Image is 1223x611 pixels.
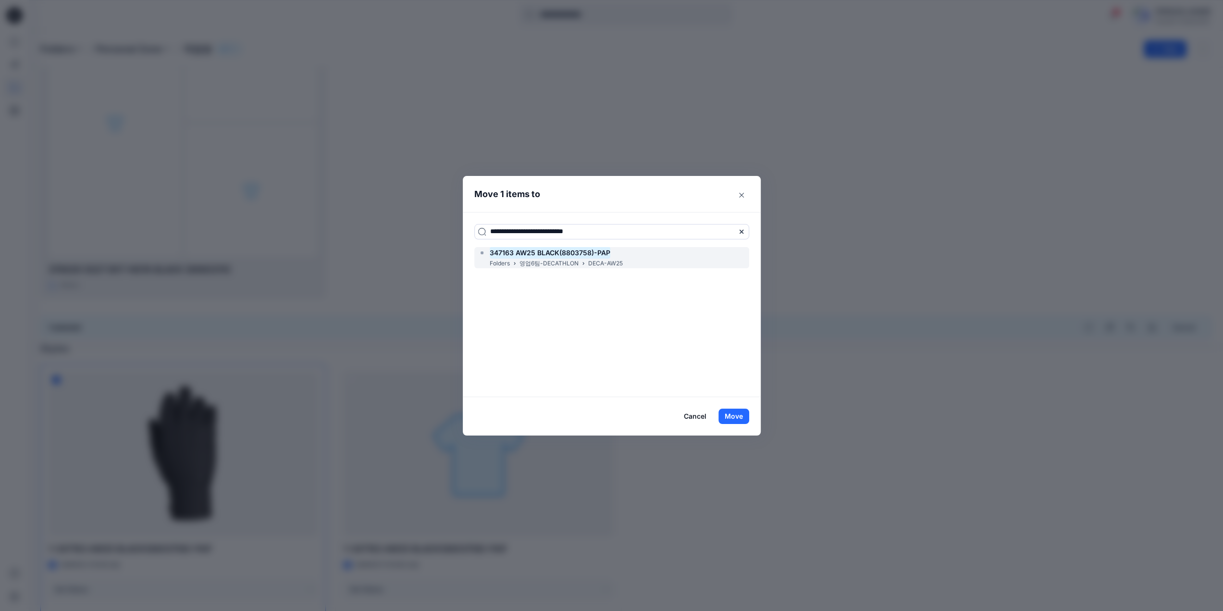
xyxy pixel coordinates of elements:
[490,259,510,269] p: Folders
[463,176,746,212] header: Move 1 items to
[490,246,610,259] mark: 347163 AW25 BLACK(8803758)-PAP
[588,259,623,269] p: DECA-AW25
[718,409,749,424] button: Move
[734,187,749,203] button: Close
[678,409,713,424] button: Cancel
[519,259,579,269] p: 영업6팀-DECATHLON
